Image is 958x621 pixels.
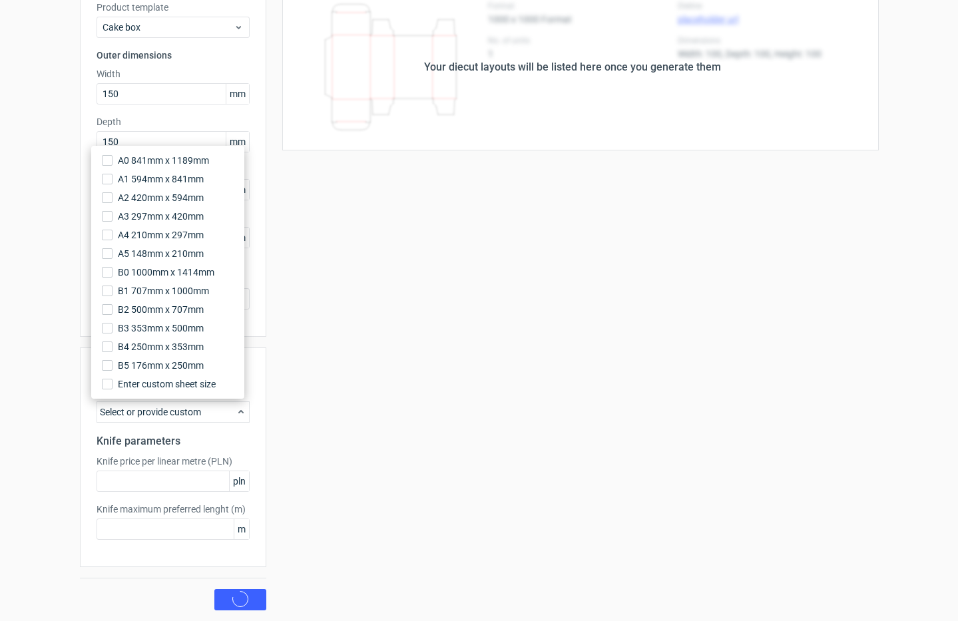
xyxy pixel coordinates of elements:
label: Product template [97,1,250,14]
span: pln [229,471,249,491]
span: Enter custom sheet size [118,377,216,391]
span: B2 500mm x 707mm [118,303,204,316]
h3: Outer dimensions [97,49,250,62]
span: Cake box [103,21,234,34]
span: A2 420mm x 594mm [118,191,204,204]
h2: Knife parameters [97,433,250,449]
span: mm [226,132,249,152]
label: Knife maximum preferred lenght (m) [97,503,250,516]
span: A5 148mm x 210mm [118,247,204,260]
label: Knife price per linear metre (PLN) [97,455,250,468]
div: Select or provide custom [97,401,250,423]
span: mm [226,84,249,104]
span: B4 250mm x 353mm [118,340,204,353]
span: B5 176mm x 250mm [118,359,204,372]
span: m [234,519,249,539]
label: Depth [97,115,250,128]
span: B1 707mm x 1000mm [118,284,209,298]
span: A0 841mm x 1189mm [118,154,209,167]
span: A4 210mm x 297mm [118,228,204,242]
div: Your diecut layouts will be listed here once you generate them [424,59,721,75]
span: B0 1000mm x 1414mm [118,266,214,279]
label: Width [97,67,250,81]
span: A1 594mm x 841mm [118,172,204,186]
span: A3 297mm x 420mm [118,210,204,223]
span: B3 353mm x 500mm [118,321,204,335]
